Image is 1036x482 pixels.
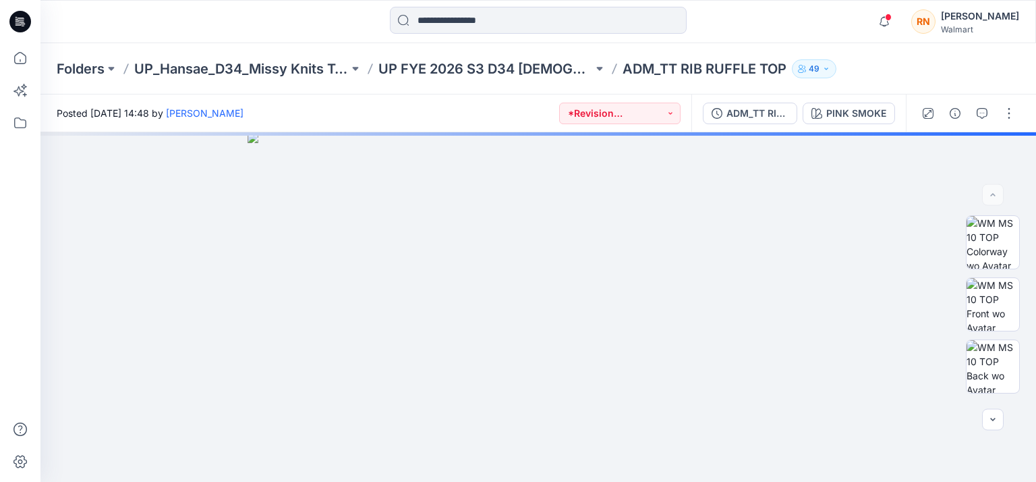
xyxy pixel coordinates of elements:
img: eyJhbGciOiJIUzI1NiIsImtpZCI6IjAiLCJzbHQiOiJzZXMiLCJ0eXAiOiJKV1QifQ.eyJkYXRhIjp7InR5cGUiOiJzdG9yYW... [248,132,830,482]
img: WM MS 10 TOP Front wo Avatar [967,278,1019,331]
p: ADM_TT RIB RUFFLE TOP [623,59,786,78]
a: UP_Hansae_D34_Missy Knits Tops [134,59,349,78]
p: 49 [809,61,819,76]
div: RN [911,9,936,34]
a: UP FYE 2026 S3 D34 [DEMOGRAPHIC_DATA] Knit Tops Hansae [378,59,593,78]
img: WM MS 10 TOP Colorway wo Avatar [967,216,1019,269]
button: Details [944,103,966,124]
div: PINK SMOKE [826,106,886,121]
button: ADM_TT RIB RUFFLE TOP_COLORWAYS [703,103,797,124]
button: 49 [792,59,836,78]
div: Walmart [941,24,1019,34]
button: PINK SMOKE [803,103,895,124]
div: [PERSON_NAME] [941,8,1019,24]
a: Folders [57,59,105,78]
span: Posted [DATE] 14:48 by [57,106,243,120]
img: WM MS 10 TOP Back wo Avatar [967,340,1019,393]
div: ADM_TT RIB RUFFLE TOP_COLORWAYS [726,106,788,121]
a: [PERSON_NAME] [166,107,243,119]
